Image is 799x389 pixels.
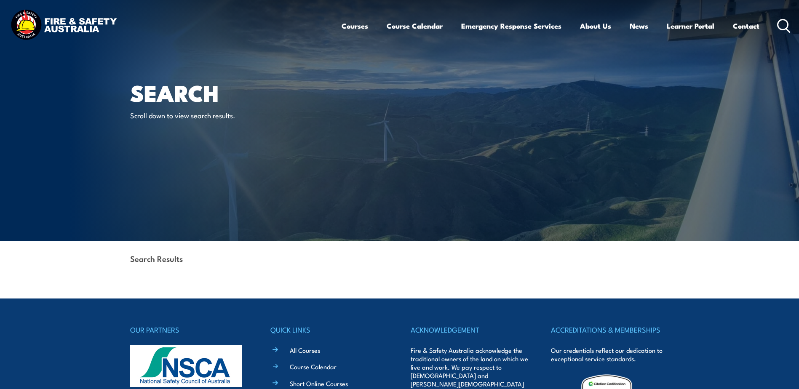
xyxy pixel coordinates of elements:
h4: ACCREDITATIONS & MEMBERSHIPS [551,324,669,336]
a: Contact [733,15,759,37]
p: Scroll down to view search results. [130,110,284,120]
h1: Search [130,83,338,102]
a: Emergency Response Services [461,15,561,37]
a: About Us [580,15,611,37]
h4: QUICK LINKS [270,324,388,336]
a: Short Online Courses [290,379,348,388]
a: News [630,15,648,37]
h4: OUR PARTNERS [130,324,248,336]
strong: Search Results [130,253,183,264]
img: nsca-logo-footer [130,345,242,387]
a: Learner Portal [667,15,714,37]
h4: ACKNOWLEDGEMENT [411,324,529,336]
a: Course Calendar [290,362,337,371]
a: All Courses [290,346,320,354]
p: Our credentials reflect our dedication to exceptional service standards. [551,346,669,363]
a: Course Calendar [387,15,443,37]
a: Courses [342,15,368,37]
